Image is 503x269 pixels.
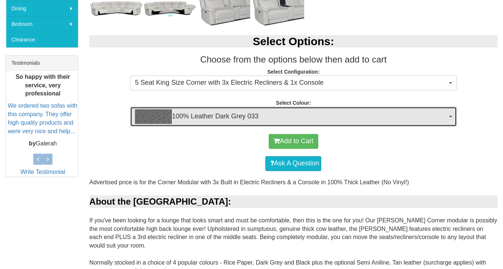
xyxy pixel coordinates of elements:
[135,78,447,88] span: 5 Seat King Size Corner with 3x Electric Recliners & 1x Console
[6,32,78,47] a: Clearance
[89,195,497,208] div: About the [GEOGRAPHIC_DATA]:
[135,109,172,124] img: 100% Leather Dark Grey 033
[89,55,497,64] h3: Choose from the options below then add to cart
[253,35,334,47] b: Select Options:
[6,1,78,16] a: Dining
[267,69,320,75] strong: Select Configuration:
[8,102,77,134] a: We ordered two sofas with this company. They offer high quality products and were very nice and h...
[29,140,36,146] b: by
[276,100,311,106] strong: Select Colour:
[6,56,78,71] div: Testimonials
[130,75,456,90] button: 5 Seat King Size Corner with 3x Electric Recliners & 1x Console
[16,73,70,97] b: So happy with their service, very professional
[8,139,78,148] p: Galerah
[20,169,65,175] a: Write Testimonial
[6,16,78,32] a: Bedroom
[265,156,321,171] a: Ask A Question
[135,109,447,124] span: 100% Leather Dark Grey 033
[130,107,456,127] button: 100% Leather Dark Grey 033100% Leather Dark Grey 033
[269,134,318,149] button: Add to Cart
